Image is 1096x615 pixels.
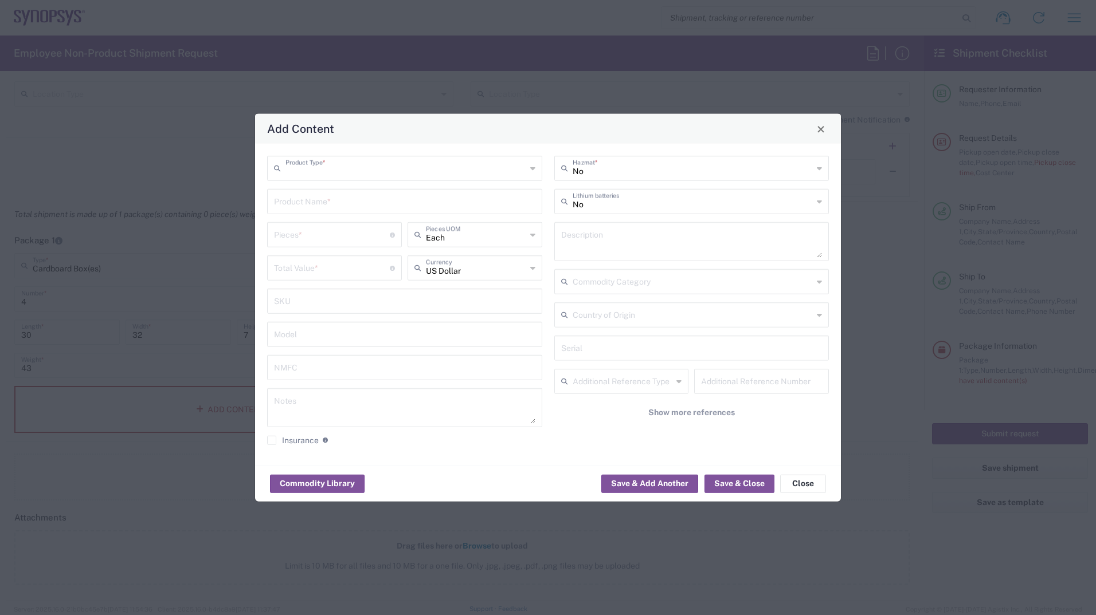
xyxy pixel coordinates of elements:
[267,120,334,137] h4: Add Content
[648,407,735,418] span: Show more references
[270,474,365,492] button: Commodity Library
[601,474,698,492] button: Save & Add Another
[267,436,319,445] label: Insurance
[704,474,774,492] button: Save & Close
[780,474,826,492] button: Close
[813,121,829,137] button: Close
